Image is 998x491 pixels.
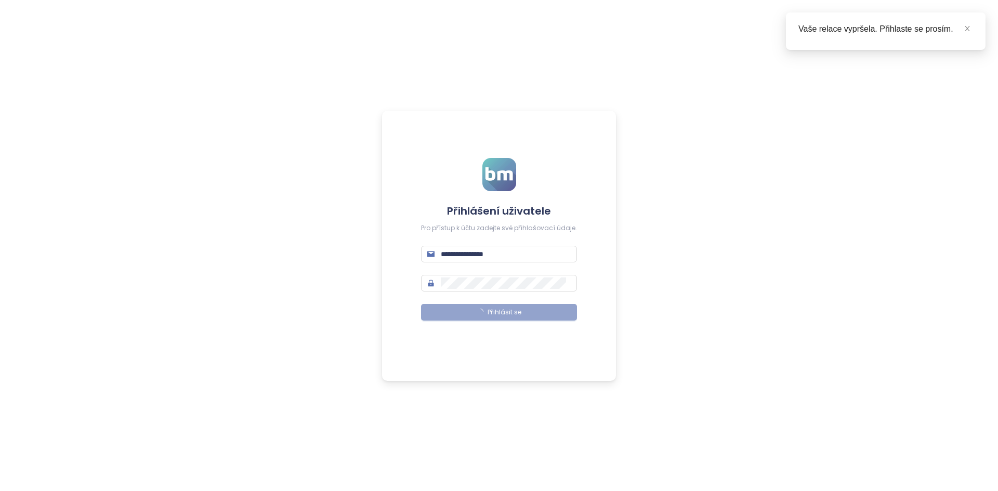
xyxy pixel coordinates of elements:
div: Vaše relace vypršela. Přihlaste se prosím. [798,23,973,35]
span: loading [477,309,483,315]
img: logo [482,158,516,191]
h4: Přihlášení uživatele [421,204,577,218]
span: mail [427,250,435,258]
span: lock [427,280,435,287]
span: Přihlásit se [488,308,521,317]
div: Pro přístup k účtu zadejte své přihlašovací údaje. [421,223,577,233]
button: Přihlásit se [421,304,577,321]
span: close [964,25,971,32]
